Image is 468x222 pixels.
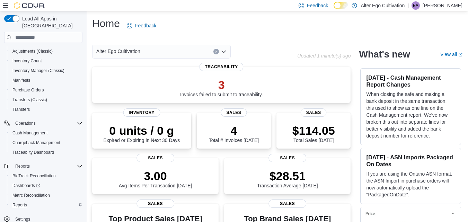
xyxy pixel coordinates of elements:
button: Open list of options [221,49,227,54]
span: Inventory Count [10,57,82,65]
span: Alter Ego Cultivation [96,47,140,55]
div: Total Sales [DATE] [292,124,335,143]
span: Load All Apps in [GEOGRAPHIC_DATA] [19,15,82,29]
button: Transfers [7,105,85,114]
span: Feedback [307,2,328,9]
button: Operations [12,119,38,127]
p: [PERSON_NAME] [423,1,462,10]
a: Traceabilty Dashboard [10,148,57,157]
span: Transfers (Classic) [12,97,47,103]
a: Metrc Reconciliation [10,191,53,199]
button: BioTrack Reconciliation [7,171,85,181]
button: Purchase Orders [7,85,85,95]
a: Inventory Count [10,57,45,65]
span: Dashboards [12,183,40,188]
span: Inventory Count [12,58,42,64]
span: Inventory Manager (Classic) [12,68,64,73]
span: Traceabilty Dashboard [10,148,82,157]
button: Inventory Count [7,56,85,66]
p: When closing the safe and making a bank deposit in the same transaction, this used to show as one... [366,91,455,139]
span: Transfers [12,107,30,112]
button: Operations [1,118,85,128]
span: Cash Management [10,129,82,137]
span: Purchase Orders [12,87,44,93]
p: $114.05 [292,124,335,137]
span: Feedback [135,22,156,29]
span: Dashboards [10,181,82,190]
h3: [DATE] - ASN Imports Packaged On Dates [366,154,455,168]
div: Efrain Ambriz [412,1,420,10]
button: Reports [7,200,85,210]
p: 4 [209,124,259,137]
div: Total # Invoices [DATE] [209,124,259,143]
button: Adjustments (Classic) [7,46,85,56]
button: Manifests [7,76,85,85]
a: BioTrack Reconciliation [10,172,59,180]
a: Dashboards [7,181,85,190]
p: 3.00 [119,169,192,183]
button: Clear input [213,49,219,54]
span: Transfers [10,105,82,114]
button: Chargeback Management [7,138,85,148]
button: Cash Management [7,128,85,138]
span: Inventory Manager (Classic) [10,66,82,75]
span: Operations [15,121,36,126]
button: Traceabilty Dashboard [7,148,85,157]
span: Manifests [10,76,82,85]
a: Chargeback Management [10,139,63,147]
span: Chargeback Management [10,139,82,147]
a: View allExternal link [440,52,462,57]
p: Alter Ego Cultivation [361,1,405,10]
a: Manifests [10,76,33,85]
span: Sales [136,154,175,162]
div: Avg Items Per Transaction [DATE] [119,169,192,188]
p: Updated 1 minute(s) ago [297,53,351,59]
span: Reports [12,162,82,170]
p: $28.51 [257,169,318,183]
p: If you are using the Ontario ASN format, the ASN Import in purchase orders will now automatically... [366,170,455,198]
span: Metrc Reconciliation [10,191,82,199]
span: Sales [136,199,175,208]
span: Sales [268,154,307,162]
span: Reports [12,202,27,208]
span: Traceability [200,63,244,71]
span: Operations [12,119,82,127]
img: Cova [14,2,45,9]
span: Reports [15,163,30,169]
span: Inventory [123,108,160,117]
span: Metrc Reconciliation [12,193,50,198]
span: Cash Management [12,130,47,136]
span: BioTrack Reconciliation [12,173,56,179]
a: Adjustments (Classic) [10,47,55,55]
h3: [DATE] - Cash Management Report Changes [366,74,455,88]
span: Sales [268,199,307,208]
button: Metrc Reconciliation [7,190,85,200]
a: Transfers [10,105,33,114]
div: Invoices failed to submit to traceability. [180,78,263,97]
span: Traceabilty Dashboard [12,150,54,155]
div: Transaction Average [DATE] [257,169,318,188]
span: Transfers (Classic) [10,96,82,104]
span: Manifests [12,78,30,83]
h2: What's new [359,49,410,60]
p: 3 [180,78,263,92]
button: Inventory Manager (Classic) [7,66,85,76]
svg: External link [458,53,462,57]
span: Chargeback Management [12,140,60,145]
a: Inventory Manager (Classic) [10,66,67,75]
span: Adjustments (Classic) [12,48,53,54]
span: Adjustments (Classic) [10,47,82,55]
h1: Home [92,17,120,30]
div: Expired or Expiring in Next 30 Days [103,124,180,143]
button: Reports [1,161,85,171]
button: Reports [12,162,33,170]
a: Dashboards [10,181,43,190]
a: Transfers (Classic) [10,96,50,104]
a: Purchase Orders [10,86,47,94]
input: Dark Mode [334,2,348,9]
span: Sales [221,108,247,117]
p: | [407,1,409,10]
button: Transfers (Classic) [7,95,85,105]
span: Settings [15,216,30,222]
